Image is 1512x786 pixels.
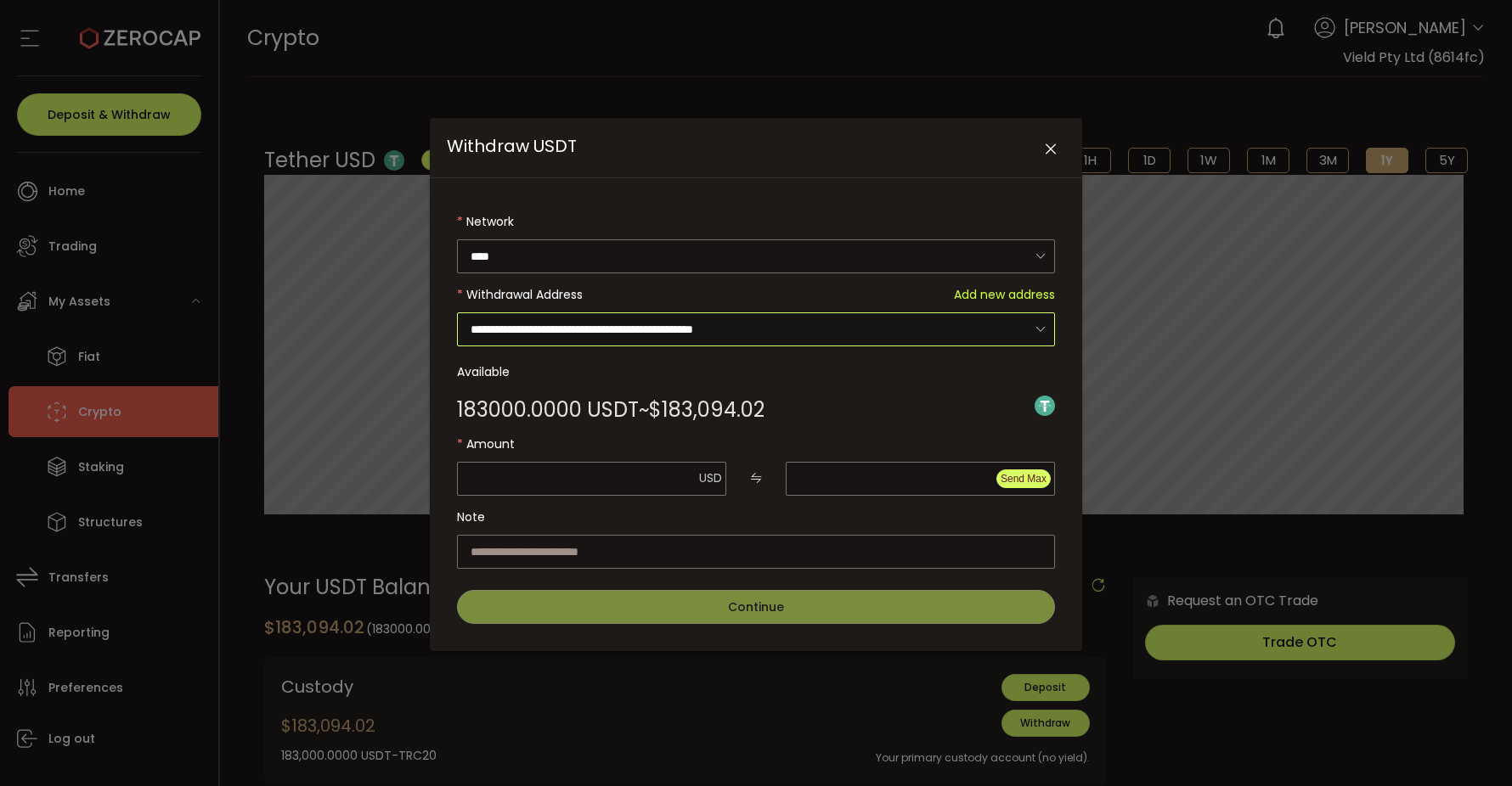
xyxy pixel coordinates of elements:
span: Add new address [954,278,1055,312]
button: Close [1035,135,1065,165]
label: Network [457,205,1055,239]
div: ~ [457,400,764,420]
label: Available [457,355,1055,389]
label: Amount [457,427,1055,461]
button: Continue [457,590,1055,624]
div: Withdraw USDT [430,118,1082,651]
span: 183000.0000 USDT [457,400,639,420]
span: Send Max [1001,473,1047,485]
button: Send Max [996,469,1051,488]
iframe: Chat Widget [1427,705,1512,786]
span: $183,094.02 [649,400,764,420]
span: USD [699,469,722,486]
span: Withdraw USDT [447,134,577,158]
label: Note [457,500,1055,534]
span: Continue [728,598,784,615]
span: Withdrawal Address [466,286,583,303]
